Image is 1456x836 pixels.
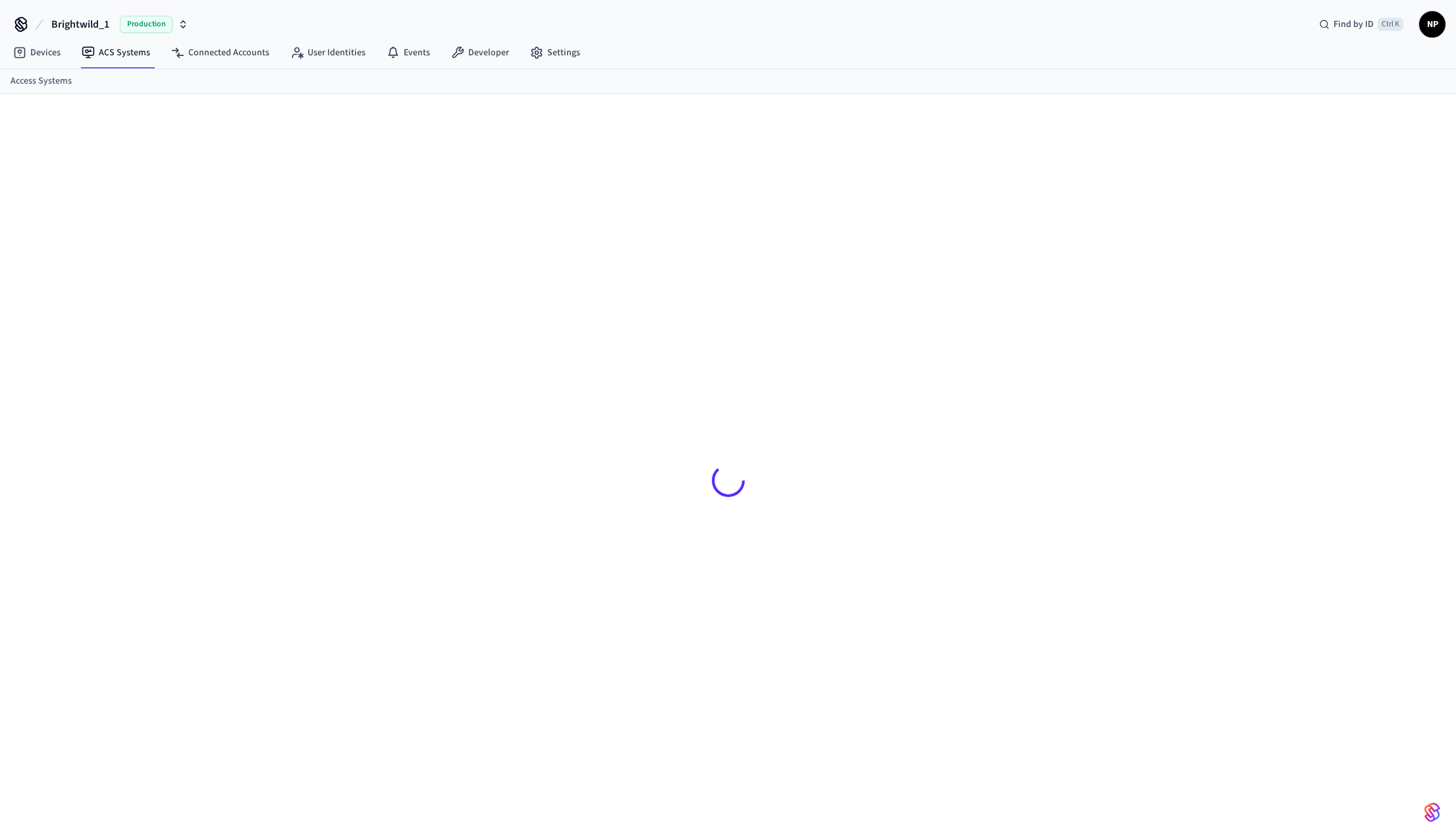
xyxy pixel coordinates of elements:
a: Events [376,41,441,65]
a: ACS Systems [71,41,161,65]
img: SeamLogoGradient.69752ec5.svg [1424,802,1440,823]
button: NP [1419,11,1445,38]
a: Devices [3,41,71,65]
span: Find by ID [1334,18,1374,31]
a: User Identities [280,41,376,65]
a: Access Systems [11,74,72,88]
div: Find by IDCtrl K [1308,13,1414,36]
span: Ctrl K [1378,18,1403,31]
span: Brightwild_1 [51,16,109,32]
a: Developer [441,41,520,65]
a: Connected Accounts [161,41,280,65]
span: Production [120,16,173,33]
span: NP [1420,13,1444,36]
a: Settings [520,41,591,65]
